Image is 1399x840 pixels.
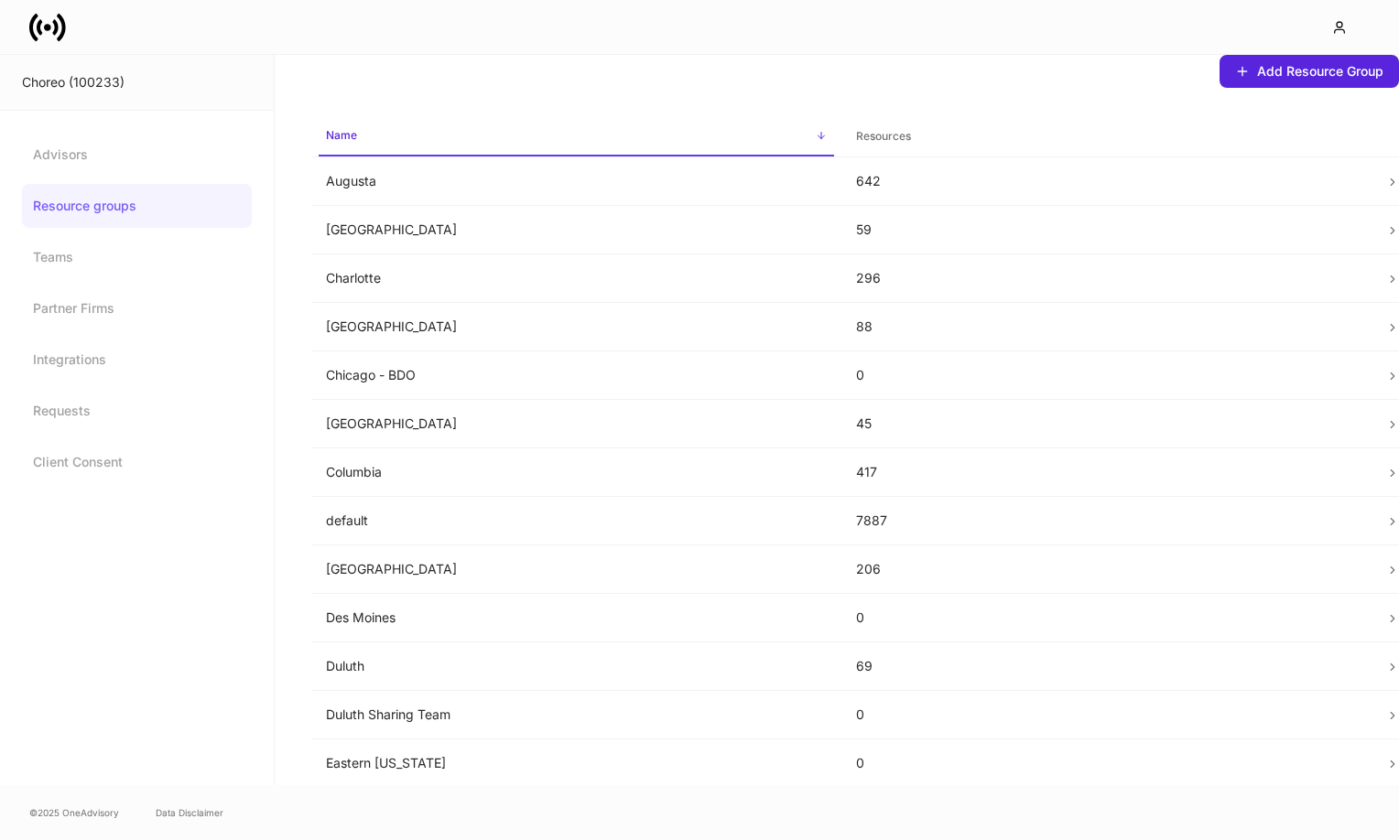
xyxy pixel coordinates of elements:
a: Resource groups [22,184,252,228]
td: 642 [841,157,1372,206]
a: Data Disclaimer [156,805,223,820]
a: Requests [22,389,252,433]
a: Teams [22,235,252,279]
a: Partner Firms [22,286,252,330]
p: Charlotte [326,269,827,287]
h6: Resources [856,127,911,145]
p: [GEOGRAPHIC_DATA] [326,318,827,336]
a: Client Consent [22,440,252,484]
p: Augusta [326,172,827,190]
td: 88 [841,303,1372,351]
p: [GEOGRAPHIC_DATA] [326,221,827,239]
span: Name [319,117,834,156]
p: [GEOGRAPHIC_DATA] [326,560,827,578]
p: Duluth Sharing Team [326,705,827,724]
p: Chicago - BDO [326,366,827,384]
td: 296 [841,254,1372,303]
div: Choreo (100233) [22,73,252,92]
td: 206 [841,545,1372,594]
span: Resources [849,118,1364,156]
span: © 2025 OneAdvisory [29,805,119,820]
a: Integrations [22,338,252,382]
td: 0 [841,351,1372,400]
td: 0 [841,739,1372,788]
td: 0 [841,594,1372,642]
p: default [326,512,827,530]
p: Des Moines [326,608,827,627]
p: Eastern [US_STATE] [326,754,827,772]
a: Advisors [22,133,252,177]
td: 59 [841,206,1372,254]
td: 7887 [841,497,1372,545]
p: [GEOGRAPHIC_DATA] [326,415,827,433]
p: Duluth [326,657,827,675]
p: Columbia [326,463,827,481]
h6: Name [326,126,357,144]
td: 0 [841,691,1372,739]
td: 417 [841,448,1372,497]
td: 69 [841,642,1372,691]
td: 45 [841,400,1372,448]
button: Add Resource Group [1220,55,1399,88]
div: Add Resource Group [1257,62,1383,81]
